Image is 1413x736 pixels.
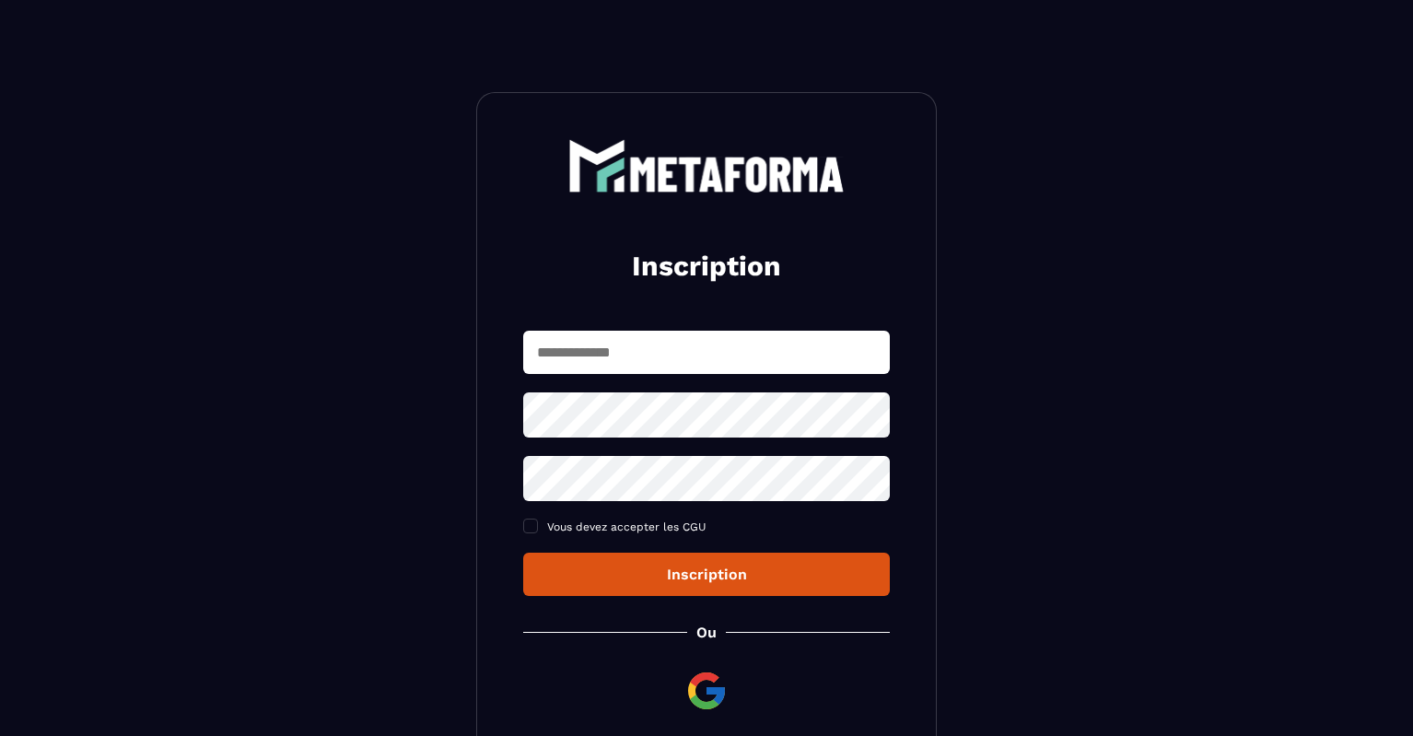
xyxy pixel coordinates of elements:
div: Inscription [538,566,875,583]
img: logo [568,139,845,193]
span: Vous devez accepter les CGU [547,520,706,533]
img: google [684,669,729,713]
p: Ou [696,624,717,641]
a: logo [523,139,890,193]
button: Inscription [523,553,890,596]
h2: Inscription [545,248,868,285]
